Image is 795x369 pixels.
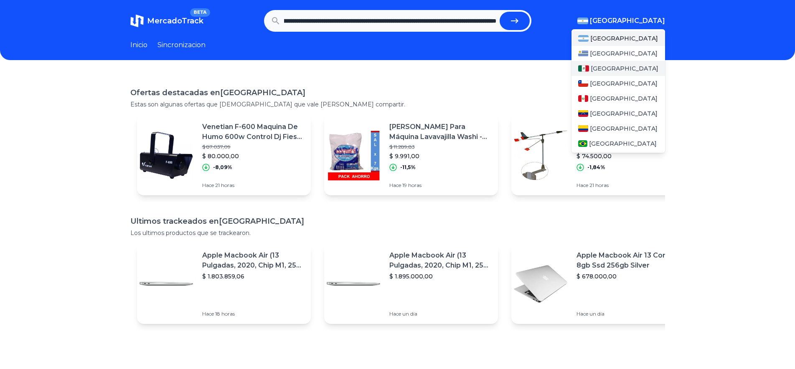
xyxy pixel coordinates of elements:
[578,35,589,42] img: Argentina
[571,46,665,61] a: Uruguay[GEOGRAPHIC_DATA]
[137,115,311,195] a: Featured imageVenetian F-600 Maquina De Humo 600w Control Dj Fiesta 400$ 87.037,09$ 80.000,00-8,0...
[202,182,304,189] p: Hace 21 horas
[130,100,665,109] p: Estas son algunas ofertas que [DEMOGRAPHIC_DATA] que vale [PERSON_NAME] compartir.
[578,65,589,72] img: Mexico
[511,126,570,184] img: Featured image
[389,152,491,160] p: $ 9.991,00
[324,126,383,184] img: Featured image
[571,76,665,91] a: Chile[GEOGRAPHIC_DATA]
[202,272,304,281] p: $ 1.803.859,06
[578,140,588,147] img: Brasil
[137,255,196,313] img: Featured image
[137,126,196,184] img: Featured image
[202,144,304,150] p: $ 87.037,09
[324,244,498,324] a: Featured imageApple Macbook Air (13 Pulgadas, 2020, Chip M1, 256 Gb De Ssd, 8 Gb De Ram) - Plata$...
[577,250,678,270] p: Apple Macbook Air 13 Core I5 8gb Ssd 256gb Silver
[324,115,498,195] a: Featured image[PERSON_NAME] Para Máquina Lavavajilla Washi - Caja X 7 Kgs$ 11.289,83$ 9.991,00-11...
[577,18,588,24] img: Argentina
[589,139,657,148] span: [GEOGRAPHIC_DATA]
[130,14,144,28] img: MercadoTrack
[130,229,665,237] p: Los ultimos productos que se trackearon.
[202,250,304,270] p: Apple Macbook Air (13 Pulgadas, 2020, Chip M1, 256 Gb De Ssd, 8 Gb De Ram) - Plata
[577,182,678,189] p: Hace 21 horas
[577,152,678,160] p: $ 74.500,00
[590,124,658,133] span: [GEOGRAPHIC_DATA]
[137,244,311,324] a: Featured imageApple Macbook Air (13 Pulgadas, 2020, Chip M1, 256 Gb De Ssd, 8 Gb De Ram) - Plata$...
[571,31,665,46] a: Argentina[GEOGRAPHIC_DATA]
[389,250,491,270] p: Apple Macbook Air (13 Pulgadas, 2020, Chip M1, 256 Gb De Ssd, 8 Gb De Ram) - Plata
[590,94,658,103] span: [GEOGRAPHIC_DATA]
[571,91,665,106] a: Peru[GEOGRAPHIC_DATA]
[511,244,685,324] a: Featured imageApple Macbook Air 13 Core I5 8gb Ssd 256gb Silver$ 678.000,00Hace un día
[202,311,304,317] p: Hace 18 horas
[578,95,588,102] img: Peru
[590,109,658,118] span: [GEOGRAPHIC_DATA]
[590,49,658,58] span: [GEOGRAPHIC_DATA]
[213,164,232,171] p: -8,09%
[202,152,304,160] p: $ 80.000,00
[324,255,383,313] img: Featured image
[577,16,665,26] button: [GEOGRAPHIC_DATA]
[578,110,588,117] img: Venezuela
[587,164,605,171] p: -1,84%
[578,50,588,57] img: Uruguay
[511,115,685,195] a: Featured image[PERSON_NAME] Nautos Wintec 12 Pulgadas (305mm) Para Velero$ 75.900,00$ 74.500,00-1...
[389,122,491,142] p: [PERSON_NAME] Para Máquina Lavavajilla Washi - Caja X 7 Kgs
[389,272,491,281] p: $ 1.895.000,00
[202,122,304,142] p: Venetian F-600 Maquina De Humo 600w Control Dj Fiesta 400
[577,272,678,281] p: $ 678.000,00
[577,311,678,317] p: Hace un día
[590,79,658,88] span: [GEOGRAPHIC_DATA]
[400,164,416,171] p: -11,5%
[130,14,203,28] a: MercadoTrackBETA
[590,16,665,26] span: [GEOGRAPHIC_DATA]
[130,215,665,227] h1: Ultimos trackeados en [GEOGRAPHIC_DATA]
[389,311,491,317] p: Hace un día
[571,106,665,121] a: Venezuela[GEOGRAPHIC_DATA]
[571,61,665,76] a: Mexico[GEOGRAPHIC_DATA]
[591,64,658,73] span: [GEOGRAPHIC_DATA]
[578,80,588,87] img: Chile
[389,144,491,150] p: $ 11.289,83
[157,40,206,50] a: Sincronizacion
[147,16,203,25] span: MercadoTrack
[590,34,658,43] span: [GEOGRAPHIC_DATA]
[190,8,210,17] span: BETA
[571,121,665,136] a: Colombia[GEOGRAPHIC_DATA]
[389,182,491,189] p: Hace 19 horas
[130,87,665,99] h1: Ofertas destacadas en [GEOGRAPHIC_DATA]
[130,40,147,50] a: Inicio
[511,255,570,313] img: Featured image
[571,136,665,151] a: Brasil[GEOGRAPHIC_DATA]
[578,125,588,132] img: Colombia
